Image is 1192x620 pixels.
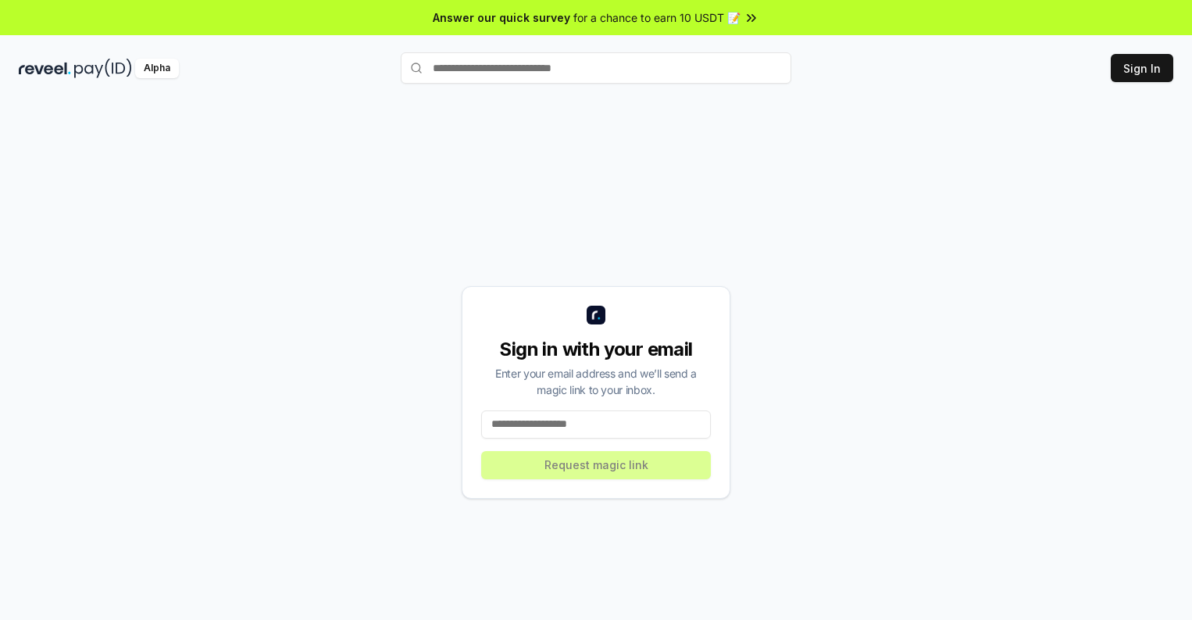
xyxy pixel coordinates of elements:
[19,59,71,78] img: reveel_dark
[481,337,711,362] div: Sign in with your email
[74,59,132,78] img: pay_id
[1111,54,1173,82] button: Sign In
[135,59,179,78] div: Alpha
[433,9,570,26] span: Answer our quick survey
[573,9,741,26] span: for a chance to earn 10 USDT 📝
[587,306,605,324] img: logo_small
[481,365,711,398] div: Enter your email address and we’ll send a magic link to your inbox.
